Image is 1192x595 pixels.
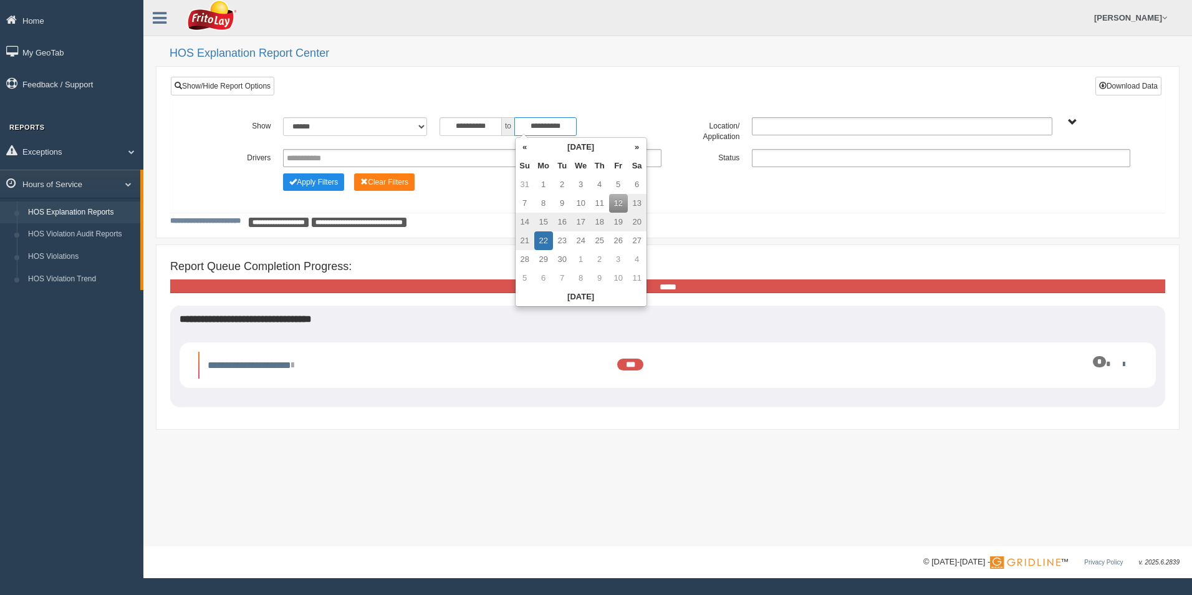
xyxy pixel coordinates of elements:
[609,213,628,231] td: 19
[572,175,590,194] td: 3
[534,231,553,250] td: 22
[1084,559,1123,566] a: Privacy Policy
[628,231,646,250] td: 27
[534,194,553,213] td: 8
[553,194,572,213] td: 9
[572,194,590,213] td: 10
[553,213,572,231] td: 16
[534,138,628,157] th: [DATE]
[590,175,609,194] td: 4
[1095,77,1161,95] button: Download Data
[609,175,628,194] td: 5
[22,201,140,224] a: HOS Explanation Reports
[668,117,746,143] label: Location/ Application
[516,138,534,157] th: «
[609,269,628,288] td: 10
[590,231,609,250] td: 25
[534,250,553,269] td: 29
[628,194,646,213] td: 13
[590,194,609,213] td: 11
[534,269,553,288] td: 6
[22,246,140,268] a: HOS Violations
[516,231,534,250] td: 21
[609,157,628,175] th: Fr
[199,117,277,132] label: Show
[534,175,553,194] td: 1
[553,250,572,269] td: 30
[22,223,140,246] a: HOS Violation Audit Reports
[553,231,572,250] td: 23
[283,173,344,191] button: Change Filter Options
[170,47,1180,60] h2: HOS Explanation Report Center
[572,269,590,288] td: 8
[516,157,534,175] th: Su
[628,213,646,231] td: 20
[628,250,646,269] td: 4
[516,250,534,269] td: 28
[516,288,646,306] th: [DATE]
[628,175,646,194] td: 6
[990,556,1060,569] img: Gridline
[534,213,553,231] td: 15
[22,268,140,291] a: HOS Violation Trend
[553,157,572,175] th: Tu
[534,157,553,175] th: Mo
[198,352,1137,379] li: Expand
[354,173,415,191] button: Change Filter Options
[553,175,572,194] td: 2
[516,175,534,194] td: 31
[590,157,609,175] th: Th
[553,269,572,288] td: 7
[923,556,1180,569] div: © [DATE]-[DATE] - ™
[572,231,590,250] td: 24
[516,194,534,213] td: 7
[668,149,746,164] label: Status
[609,250,628,269] td: 3
[628,157,646,175] th: Sa
[609,194,628,213] td: 12
[628,269,646,288] td: 11
[590,250,609,269] td: 2
[572,213,590,231] td: 17
[572,157,590,175] th: We
[171,77,274,95] a: Show/Hide Report Options
[590,269,609,288] td: 9
[628,138,646,157] th: »
[609,231,628,250] td: 26
[1139,559,1180,566] span: v. 2025.6.2839
[170,261,1165,273] h4: Report Queue Completion Progress:
[516,269,534,288] td: 5
[516,213,534,231] td: 14
[199,149,277,164] label: Drivers
[502,117,514,136] span: to
[590,213,609,231] td: 18
[572,250,590,269] td: 1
